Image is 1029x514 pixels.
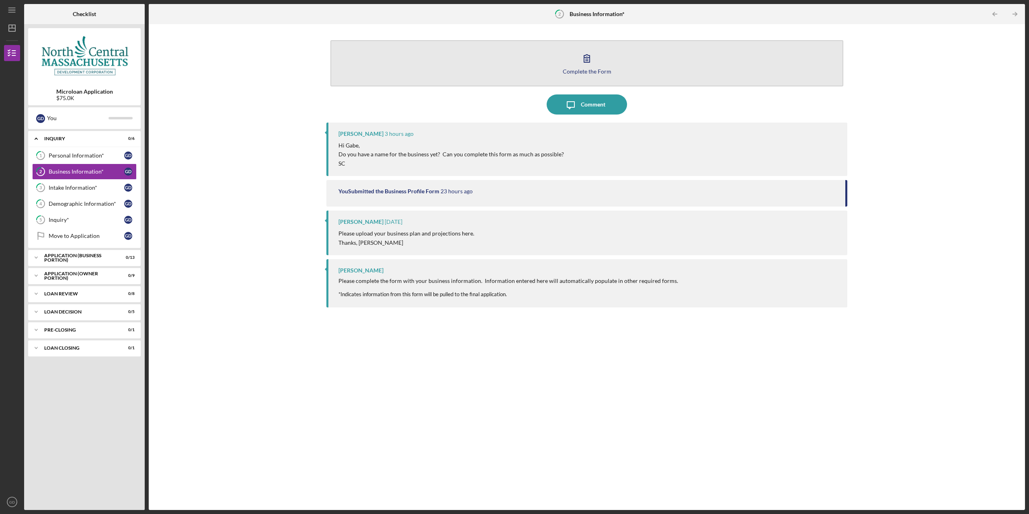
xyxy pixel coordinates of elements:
[47,111,109,125] div: You
[338,188,439,195] div: You Submitted the Business Profile Form
[39,217,42,223] tspan: 5
[124,184,132,192] div: G D
[124,232,132,240] div: G D
[120,291,135,296] div: 0 / 8
[338,229,474,238] p: Please upload your business plan and projections here.
[56,88,113,95] b: Microloan Application
[338,150,564,159] p: Do you have a name for the business yet? Can you complete this form as much as possible?
[32,147,137,164] a: 1Personal Information*GD
[28,32,141,80] img: Product logo
[124,168,132,176] div: G D
[563,68,611,74] div: Complete the Form
[9,500,15,504] text: GD
[44,328,115,332] div: PRE-CLOSING
[120,273,135,278] div: 0 / 9
[124,216,132,224] div: G D
[120,255,135,260] div: 0 / 13
[124,200,132,208] div: G D
[338,278,678,284] div: Please complete the form with your business information. Information entered here will automatica...
[385,131,414,137] time: 2025-08-12 20:23
[49,233,124,239] div: Move to Application
[338,238,474,247] p: Thanks, [PERSON_NAME]
[338,219,383,225] div: [PERSON_NAME]
[39,201,42,207] tspan: 4
[338,131,383,137] div: [PERSON_NAME]
[56,95,113,101] div: $75.0K
[73,11,96,17] b: Checklist
[39,169,42,174] tspan: 2
[338,159,564,168] p: SC
[338,141,564,150] p: Hi Gabe,
[44,346,115,350] div: LOAN CLOSING
[4,494,20,510] button: GD
[441,188,473,195] time: 2025-08-12 00:22
[120,136,135,141] div: 0 / 6
[49,184,124,191] div: Intake Information*
[338,267,383,274] div: [PERSON_NAME]
[570,11,625,17] b: Business Information*
[120,346,135,350] div: 0 / 1
[385,219,402,225] time: 2025-07-09 16:27
[44,291,115,296] div: LOAN REVIEW
[44,271,115,281] div: APPLICATION (OWNER PORTION)
[49,217,124,223] div: Inquiry*
[39,185,42,190] tspan: 3
[39,153,42,158] tspan: 1
[44,309,115,314] div: LOAN DECISION
[49,201,124,207] div: Demographic Information*
[49,168,124,175] div: Business Information*
[32,196,137,212] a: 4Demographic Information*GD
[36,114,45,123] div: G D
[49,152,124,159] div: Personal Information*
[330,40,843,86] button: Complete the Form
[558,11,561,16] tspan: 2
[32,228,137,244] a: Move to ApplicationGD
[338,291,507,297] span: *Indicates information from this form will be pulled to the final application.
[120,328,135,332] div: 0 / 1
[44,136,115,141] div: INQUIRY
[32,164,137,180] a: 2Business Information*GD
[44,253,115,262] div: APPLICATION (BUSINESS PORTION)
[547,94,627,115] button: Comment
[32,212,137,228] a: 5Inquiry*GD
[120,309,135,314] div: 0 / 5
[32,180,137,196] a: 3Intake Information*GD
[581,94,605,115] div: Comment
[124,152,132,160] div: G D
